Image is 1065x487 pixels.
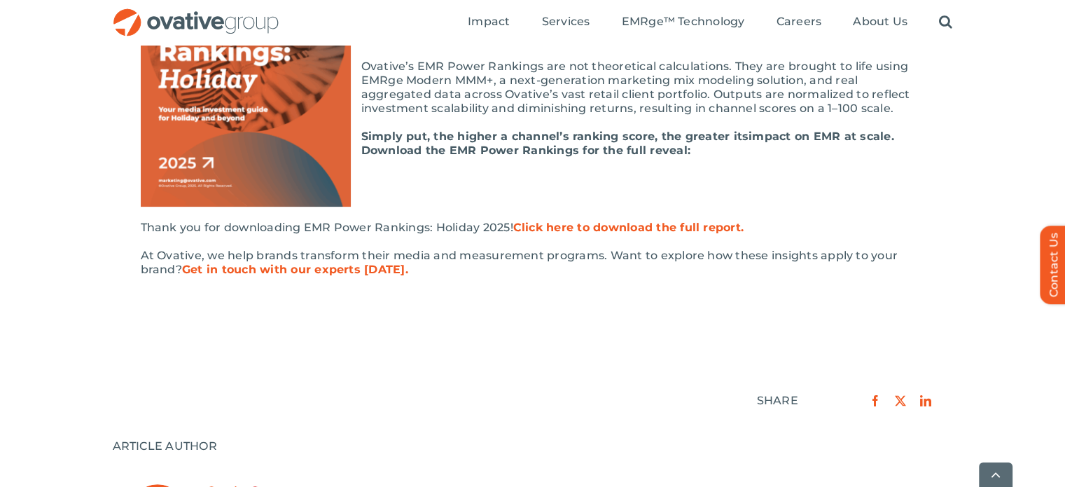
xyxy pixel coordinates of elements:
span: About Us [853,15,907,29]
a: Get in touch with our experts [DATE]. [182,263,408,276]
p: Ovative’s EMR Power Rankings are not theoretical calculations. They are brought to life using EMR... [141,60,925,116]
a: Careers [777,15,822,30]
span: Careers [777,15,822,29]
a: About Us [853,15,907,30]
div: Thank you for downloading EMR Power Rankings: Holiday 2025! At Ovative, we help brands transform ... [141,221,925,277]
a: Facebook [863,392,888,410]
a: Search [939,15,952,30]
a: Services [542,15,590,30]
a: Impact [468,15,510,30]
div: SHARE [757,394,798,408]
b: impact on EMR at scale. Download the EMR Power Rankings for the full reveal: [361,130,894,157]
span: Services [542,15,590,29]
a: X [888,392,913,410]
a: EMRge™ Technology [621,15,744,30]
span: Impact [468,15,510,29]
a: OG_Full_horizontal_RGB [112,7,280,20]
div: ARTICLE AUTHOR [113,439,953,453]
a: Click here to download the full report. [513,221,744,234]
b: Simply put, the higher a channel’s ranking score, the greater its [361,130,749,143]
span: EMRge™ Technology [621,15,744,29]
a: LinkedIn [913,392,938,410]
